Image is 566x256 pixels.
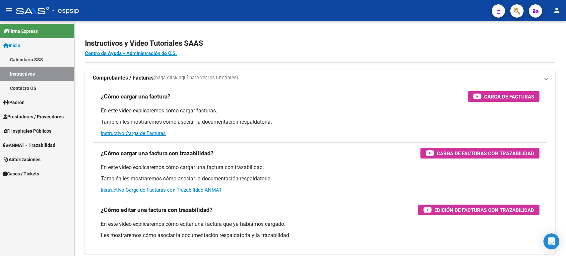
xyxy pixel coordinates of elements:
span: Edición de Facturas con Trazabilidad [434,206,534,214]
span: Inicio [3,42,20,49]
h3: ¿Cómo editar una factura con trazabilidad? [101,205,213,215]
span: Autorizaciones [3,156,40,163]
h3: ¿Cómo cargar una factura? [101,92,170,101]
div: Comprobantes / Facturas(haga click aquí para ver los tutoriales) [85,86,555,254]
button: Carga de Facturas [468,91,539,102]
a: Centro de Ayuda - Administración de O.S. [85,50,177,56]
mat-expansion-panel-header: Comprobantes / Facturas(haga click aquí para ver los tutoriales) [85,70,555,86]
span: Carga de Facturas con Trazabilidad [437,149,534,158]
span: - ospsip [52,3,79,18]
p: En este video explicaremos cómo cargar facturas. [101,107,539,114]
mat-icon: person [553,6,561,14]
a: Instructivo Carga de Facturas [101,130,166,136]
span: (haga click aquí para ver los tutoriales) [154,74,238,82]
button: Edición de Facturas con Trazabilidad [418,205,539,215]
div: Open Intercom Messenger [543,233,559,249]
mat-icon: menu [5,6,13,14]
button: Carga de Facturas con Trazabilidad [420,148,539,159]
span: Casos / Tickets [3,170,39,177]
span: ANMAT - Trazabilidad [3,142,55,149]
p: También les mostraremos cómo asociar la documentación respaldatoria. [101,118,539,126]
p: Les mostraremos cómo asociar la documentación respaldatoria y la trazabilidad. [101,232,539,239]
h2: Instructivos y Video Tutoriales SAAS [85,37,555,50]
p: En este video explicaremos cómo editar una factura que ya habíamos cargado. [101,221,539,228]
span: Padrón [3,99,25,106]
strong: Comprobantes / Facturas [93,74,154,82]
a: Instructivo Carga de Facturas con Trazabilidad ANMAT [101,187,222,193]
span: Firma Express [3,28,38,35]
p: También les mostraremos cómo asociar la documentación respaldatoria. [101,175,539,182]
p: En este video explicaremos cómo cargar una factura con trazabilidad. [101,164,539,171]
span: Hospitales Públicos [3,127,51,135]
span: Prestadores / Proveedores [3,113,64,120]
span: Carga de Facturas [484,93,534,101]
h3: ¿Cómo cargar una factura con trazabilidad? [101,149,214,158]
